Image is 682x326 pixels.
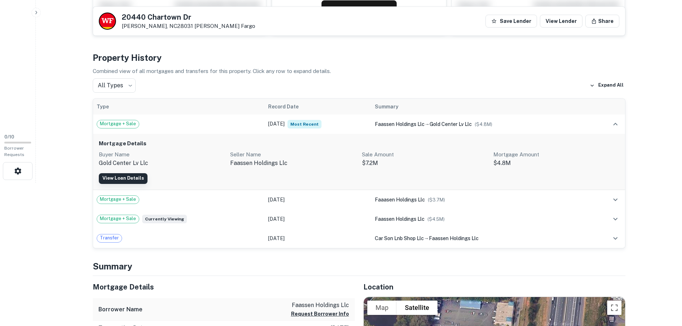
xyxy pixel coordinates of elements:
span: car son lnb shop llc [375,235,424,241]
h6: Borrower Name [98,305,142,314]
button: expand row [609,213,621,225]
h4: Property History [93,51,625,64]
span: faassen holdings llc [375,216,425,222]
th: Summary [371,99,591,115]
iframe: Chat Widget [646,269,682,303]
span: Most Recent [287,120,321,128]
h5: 20440 Chartown Dr [122,14,255,21]
span: faassen holdings llc [429,235,479,241]
span: ($ 4.8M ) [475,122,492,127]
p: [PERSON_NAME], NC28031 [122,23,255,29]
span: faassen holdings llc [375,121,425,127]
td: [DATE] [265,209,371,229]
button: Toggle fullscreen view [607,301,621,315]
td: [DATE] [265,190,371,209]
h4: Summary [93,260,625,273]
p: Combined view of all mortgages and transfers for this property. Click any row to expand details. [93,67,625,76]
button: Request Borrower Info [291,310,349,318]
p: $4.8M [493,159,619,167]
button: expand row [609,118,621,130]
a: View Loan Details [99,173,147,184]
div: → [375,120,587,128]
a: View Lender [540,15,582,28]
p: faassen holdings llc [230,159,356,167]
p: $7.2M [362,159,488,167]
p: Mortgage Amount [493,150,619,159]
span: 0 / 10 [4,134,14,140]
div: → [375,234,587,242]
h5: Mortgage Details [93,282,355,292]
span: gold center lv llc [430,121,472,127]
button: Share [585,15,619,28]
h5: Location [363,282,625,292]
p: faassen holdings llc [291,301,349,310]
p: Sale Amount [362,150,488,159]
button: expand row [609,194,621,206]
p: Seller Name [230,150,356,159]
td: [DATE] [265,115,371,134]
td: [DATE] [265,229,371,248]
th: Record Date [265,99,371,115]
span: Currently viewing [142,215,187,223]
span: Mortgage + Sale [97,196,139,203]
button: Show street map [367,301,397,315]
th: Type [93,99,265,115]
button: Expand All [588,80,625,91]
span: Mortgage + Sale [97,215,139,222]
span: ($ 3.7M ) [428,197,445,203]
h6: Mortgage Details [99,140,619,148]
p: gold center lv llc [99,159,225,167]
span: faaasen holdings llc [375,197,425,203]
span: ($ 4.5M ) [427,216,445,222]
a: [PERSON_NAME] Fargo [194,23,255,29]
span: Transfer [97,234,122,242]
div: All Types [93,78,136,93]
button: Show satellite imagery [397,301,437,315]
button: expand row [609,232,621,244]
button: Request Borrower Info [321,0,397,18]
span: Borrower Requests [4,146,24,157]
p: Buyer Name [99,150,225,159]
span: Mortgage + Sale [97,120,139,127]
button: Save Lender [485,15,537,28]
